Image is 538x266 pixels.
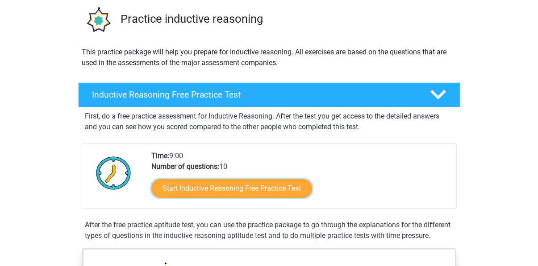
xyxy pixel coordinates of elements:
p: This practice package will help you prepare for inductive reasoning. All exercises are based on t... [82,47,456,68]
a: Inductive Reasoning Free Practice Test [75,82,464,107]
b: Number of questions: [151,162,219,171]
img: inductive reasoning [79,1,117,39]
a: Start Inductive Reasoning Free Practice Test [151,179,312,198]
h3: Practice inductive reasoning [121,12,453,26]
div: 9:00 10 [145,151,456,209]
h4: Inductive Reasoning Free Practice Test [92,90,416,100]
p: First, do a free practice assessment for Inductive Reasoning. After the test you get access to th... [85,111,453,132]
b: Time: [151,151,169,160]
img: Clock [91,151,136,195]
div: After the free practice aptitude test, you can use the practice package to go through the explana... [82,220,457,241]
